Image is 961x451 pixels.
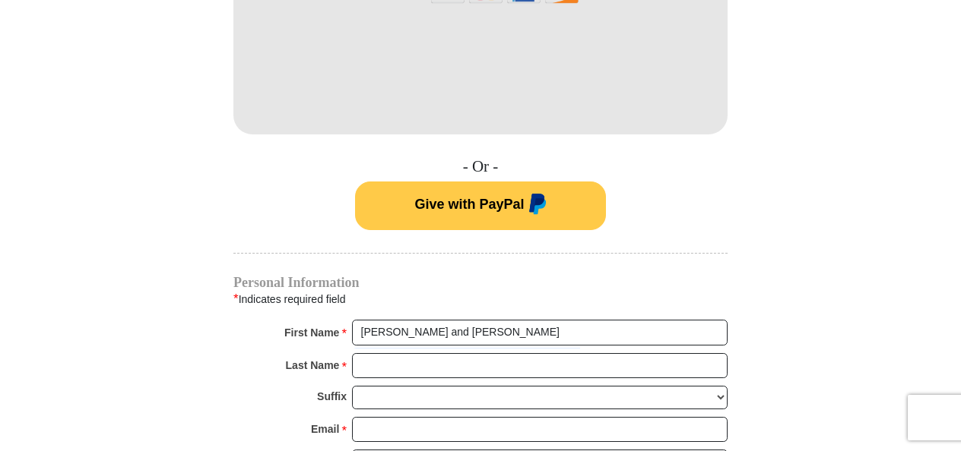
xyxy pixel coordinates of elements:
[233,289,728,309] div: Indicates required field
[414,197,524,212] span: Give with PayPal
[317,386,347,407] strong: Suffix
[311,418,339,440] strong: Email
[284,322,339,343] strong: First Name
[525,194,547,218] img: paypal
[233,276,728,289] h4: Personal Information
[286,355,340,376] strong: Last Name
[355,181,606,230] button: Give with PayPal
[233,157,728,176] h4: - Or -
